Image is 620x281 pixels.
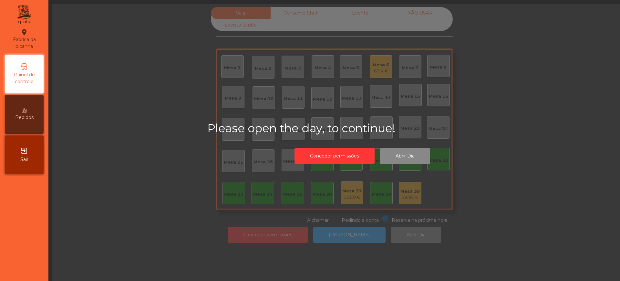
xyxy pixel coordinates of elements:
span: Pedidos [15,114,34,121]
h2: Please open the day, to continue! [207,122,517,135]
img: qpiato [16,3,32,26]
i: exit_to_app [20,147,28,155]
button: Abrir Dia [380,148,430,164]
span: Painel de controlo [6,71,42,85]
button: Conceder permissões [294,148,375,164]
i: location_on [20,28,28,36]
div: Fabrica da picanha [5,28,43,50]
span: Sair [20,156,28,163]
